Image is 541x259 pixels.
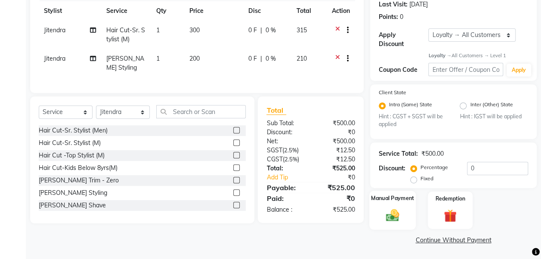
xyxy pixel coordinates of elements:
[379,164,405,173] div: Discount:
[260,193,311,203] div: Paid:
[39,1,101,21] th: Stylist
[44,55,65,62] span: Jitendra
[470,101,513,111] label: Inter (Other) State
[101,1,151,21] th: Service
[260,26,262,35] span: |
[428,52,451,59] strong: Loyalty →
[260,173,319,182] a: Add Tip
[311,164,362,173] div: ₹525.00
[379,89,406,96] label: Client State
[297,26,307,34] span: 315
[39,201,106,210] div: [PERSON_NAME] Shave
[507,64,531,77] button: Apply
[39,126,108,135] div: Hair Cut-Sr. Stylist (Men)
[184,1,243,21] th: Price
[156,26,160,34] span: 1
[311,146,362,155] div: ₹12.50
[260,155,311,164] div: ( )
[266,106,286,115] span: Total
[260,119,311,128] div: Sub Total:
[297,55,307,62] span: 210
[266,26,276,35] span: 0 %
[311,182,362,193] div: ₹525.00
[327,1,355,21] th: Action
[39,139,101,148] div: Hair Cut-Sr. Stylist (M)
[266,146,282,154] span: SGST
[260,146,311,155] div: ( )
[400,12,403,22] div: 0
[39,188,107,197] div: [PERSON_NAME] Styling
[460,113,528,120] small: Hint : IGST will be applied
[248,54,257,63] span: 0 F
[291,1,327,21] th: Total
[260,164,311,173] div: Total:
[379,149,418,158] div: Service Total:
[189,26,200,34] span: 300
[311,119,362,128] div: ₹500.00
[420,175,433,182] label: Fixed
[311,128,362,137] div: ₹0
[39,163,117,173] div: Hair Cut-Kids Below 8yrs(M)
[260,137,311,146] div: Net:
[319,173,362,182] div: ₹0
[284,147,297,154] span: 2.5%
[39,151,105,160] div: Hair Cut -Top Stylist (M)
[189,55,200,62] span: 200
[243,1,291,21] th: Disc
[284,156,297,163] span: 2.5%
[311,193,362,203] div: ₹0
[311,137,362,146] div: ₹500.00
[436,195,465,203] label: Redemption
[389,101,432,111] label: Intra (Same) State
[428,52,528,59] div: All Customers → Level 1
[44,26,65,34] span: Jitendra
[372,236,535,245] a: Continue Without Payment
[311,155,362,164] div: ₹12.50
[260,128,311,137] div: Discount:
[106,26,145,43] span: Hair Cut-Sr. Stylist (M)
[379,31,429,49] div: Apply Discount
[266,155,282,163] span: CGST
[156,105,246,118] input: Search or Scan
[379,12,398,22] div: Points:
[39,176,119,185] div: [PERSON_NAME] Trim - Zero
[382,208,403,223] img: _cash.svg
[106,55,144,71] span: [PERSON_NAME] Styling
[440,208,461,224] img: _gift.svg
[248,26,257,35] span: 0 F
[266,54,276,63] span: 0 %
[379,65,429,74] div: Coupon Code
[379,113,447,129] small: Hint : CGST + SGST will be applied
[260,182,311,193] div: Payable:
[420,163,448,171] label: Percentage
[421,149,444,158] div: ₹500.00
[371,194,414,203] label: Manual Payment
[260,205,311,214] div: Balance :
[156,55,160,62] span: 1
[428,63,503,76] input: Enter Offer / Coupon Code
[260,54,262,63] span: |
[311,205,362,214] div: ₹525.00
[151,1,184,21] th: Qty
